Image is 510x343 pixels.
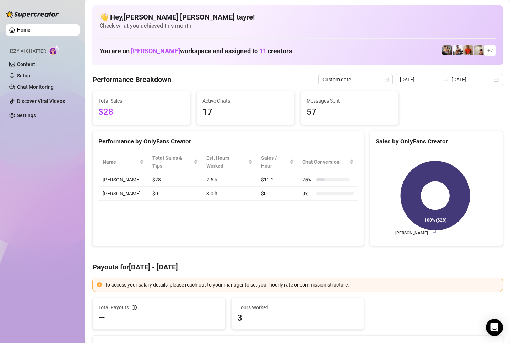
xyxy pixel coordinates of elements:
span: 25 % [302,176,314,184]
span: Hours Worked [237,304,358,311]
td: $11.2 [257,173,298,187]
span: Izzy AI Chatter [10,48,46,55]
span: 57 [306,105,393,119]
a: Chat Monitoring [17,84,54,90]
td: 3.0 h [202,187,257,201]
td: $0 [148,187,202,201]
span: 11 [259,47,266,55]
div: To access your salary details, please reach out to your manager to set your hourly rate or commis... [105,281,498,289]
span: Total Payouts [98,304,129,311]
a: Home [17,27,31,33]
div: Est. Hours Worked [206,154,247,170]
img: Ralphy [474,45,484,55]
td: $0 [257,187,298,201]
img: Justin [463,45,473,55]
span: Custom date [322,74,389,85]
span: 3 [237,312,358,323]
div: Performance by OnlyFans Creator [98,137,358,146]
span: 0 % [302,190,314,197]
input: End date [452,76,492,83]
span: 17 [202,105,289,119]
img: George [442,45,452,55]
div: Open Intercom Messenger [486,319,503,336]
span: + 7 [487,47,493,54]
th: Name [98,151,148,173]
td: [PERSON_NAME]… [98,173,148,187]
span: — [98,312,105,323]
th: Total Sales & Tips [148,151,202,173]
span: info-circle [132,305,137,310]
a: Discover Viral Videos [17,98,65,104]
span: [PERSON_NAME] [131,47,180,55]
td: $28 [148,173,202,187]
span: Sales / Hour [261,154,288,170]
span: swap-right [443,77,449,82]
td: 2.5 h [202,173,257,187]
a: Settings [17,113,36,118]
span: Active Chats [202,97,289,105]
img: AI Chatter [49,45,60,55]
span: Name [103,158,138,166]
span: exclamation-circle [97,282,102,287]
span: Check what you achieved this month [99,22,496,30]
th: Chat Conversion [298,151,358,173]
span: Messages Sent [306,97,393,105]
input: Start date [400,76,440,83]
h1: You are on workspace and assigned to creators [99,47,292,55]
span: $28 [98,105,185,119]
a: Content [17,61,35,67]
span: Total Sales [98,97,185,105]
div: Sales by OnlyFans Creator [376,137,497,146]
span: to [443,77,449,82]
th: Sales / Hour [257,151,298,173]
span: calendar [385,77,389,82]
img: logo-BBDzfeDw.svg [6,11,59,18]
td: [PERSON_NAME]… [98,187,148,201]
h4: 👋 Hey, [PERSON_NAME] [PERSON_NAME] tayre ! [99,12,496,22]
span: Chat Conversion [302,158,348,166]
span: Total Sales & Tips [152,154,192,170]
h4: Payouts for [DATE] - [DATE] [92,262,503,272]
text: [PERSON_NAME]… [395,230,431,235]
a: Setup [17,73,30,78]
h4: Performance Breakdown [92,75,171,85]
img: JUSTIN [453,45,463,55]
